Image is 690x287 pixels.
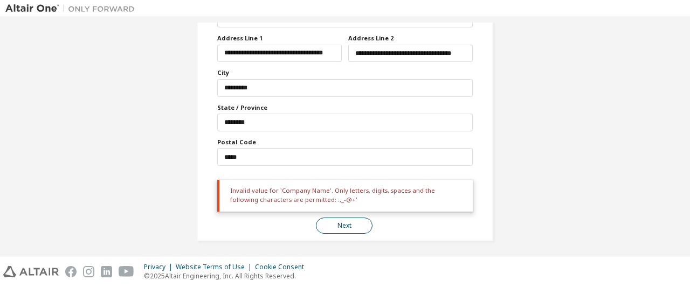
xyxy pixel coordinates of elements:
div: Invalid value for 'Company Name'. Only letters, digits, spaces and the following characters are p... [217,180,473,212]
img: facebook.svg [65,266,77,277]
div: Privacy [144,263,176,271]
div: Website Terms of Use [176,263,255,271]
p: © 2025 Altair Engineering, Inc. All Rights Reserved. [144,271,310,281]
div: Cookie Consent [255,263,310,271]
img: altair_logo.svg [3,266,59,277]
label: City [217,68,473,77]
img: linkedin.svg [101,266,112,277]
label: Address Line 1 [217,34,342,43]
label: Address Line 2 [348,34,473,43]
img: youtube.svg [119,266,134,277]
img: Altair One [5,3,140,14]
button: Next [316,218,372,234]
label: Postal Code [217,138,473,146]
img: instagram.svg [83,266,94,277]
label: State / Province [217,103,473,112]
